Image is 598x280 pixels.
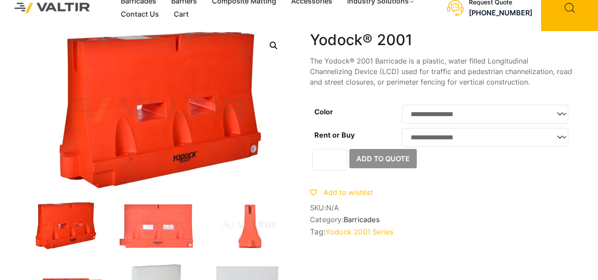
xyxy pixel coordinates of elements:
h1: Yodock® 2001 [310,31,573,49]
button: Add to Quote [349,149,417,168]
img: 2001_Org_Front.jpg [117,202,196,249]
a: Barricades [344,215,380,224]
a: Cart [166,8,196,21]
span: N/A [326,203,339,212]
img: 2001_Org_3Q-1.jpg [25,202,104,249]
a: Contact Us [113,8,166,21]
img: 2001_Org_Side.jpg [209,202,288,249]
span: SKU: [310,204,573,212]
span: Add to wishlist [324,188,373,197]
a: Yodock 2001 Series [326,227,394,236]
label: Rent or Buy [314,131,355,139]
a: [PHONE_NUMBER] [469,8,532,17]
a: Add to wishlist [310,188,373,197]
label: Color [314,107,333,116]
p: The Yodock® 2001 Barricade is a plastic, water filled Longitudinal Channelizing Device (LCD) used... [310,56,573,87]
span: Tag: [310,227,573,236]
span: Category: [310,216,573,224]
input: Product quantity [312,149,347,171]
